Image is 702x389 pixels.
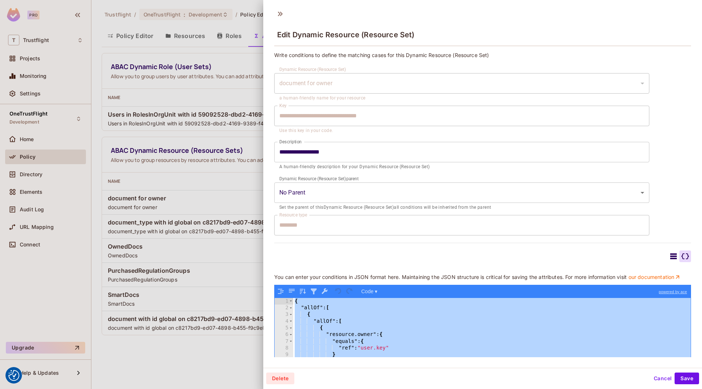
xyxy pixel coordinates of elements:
[298,287,307,296] button: Sort contents
[276,287,286,296] button: Format JSON data, with proper indentation and line feeds (Ctrl+I)
[8,370,19,381] button: Consent Preferences
[275,345,293,351] div: 8
[655,285,691,298] a: powered by ace
[274,274,691,280] p: You can enter your conditions in JSON format here. Maintaining the JSON structure is critical for...
[279,95,644,102] p: a human-friendly name for your resource
[279,175,359,182] label: Dynamic Resource (Resource Set) parent
[275,325,293,331] div: 5
[287,287,297,296] button: Compact JSON data, remove all whitespaces (Ctrl+Shift+I)
[274,182,649,203] div: Without label
[279,66,346,72] label: Dynamic Resource (Resource Set)
[279,163,644,171] p: A human-friendly description for your Dynamic Resource (Resource Set)
[279,204,644,211] p: Set the parent of this Dynamic Resource (Resource Set) all conditions will be inherited from the ...
[275,331,293,338] div: 6
[345,287,354,296] button: Redo (Ctrl+Shift+Z)
[279,102,287,109] label: Key
[675,373,699,384] button: Save
[274,73,649,94] div: Without label
[275,298,293,305] div: 1
[275,305,293,311] div: 2
[651,373,675,384] button: Cancel
[359,287,380,296] button: Code ▾
[628,274,681,280] a: our documentation
[275,351,293,358] div: 9
[334,287,343,296] button: Undo last action (Ctrl+Z)
[279,139,302,145] label: Description
[309,287,318,296] button: Filter, sort, or transform contents
[279,127,644,135] p: Use this key in your code.
[274,52,691,58] p: Write conditions to define the matching cases for this Dynamic Resource (Resource Set)
[320,287,329,296] button: Repair JSON: fix quotes and escape characters, remove comments and JSONP notation, turn JavaScrip...
[266,373,294,384] button: Delete
[277,30,414,39] span: Edit Dynamic Resource (Resource Set)
[275,318,293,325] div: 4
[275,338,293,345] div: 7
[279,212,307,218] label: Resource type
[275,311,293,318] div: 3
[8,370,19,381] img: Revisit consent button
